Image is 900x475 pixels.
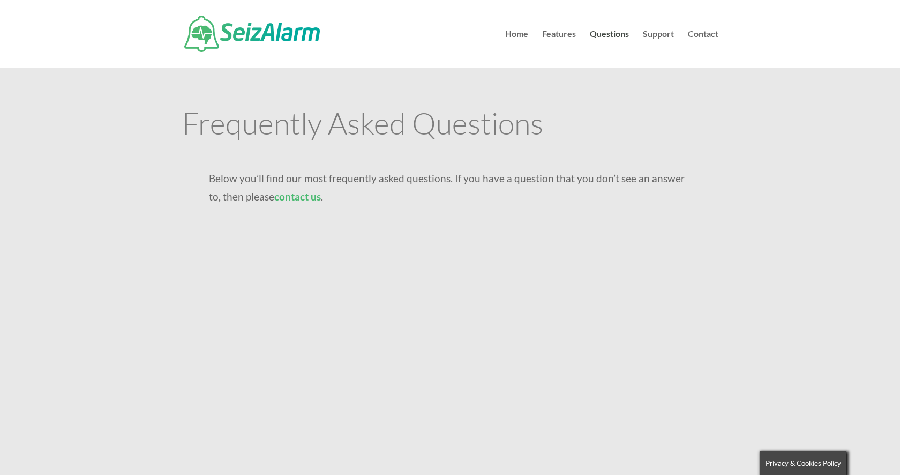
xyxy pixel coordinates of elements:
[505,30,528,68] a: Home
[274,190,321,203] a: contact us
[643,30,674,68] a: Support
[688,30,718,68] a: Contact
[542,30,576,68] a: Features
[766,459,841,467] span: Privacy & Cookies Policy
[184,16,320,52] img: SeizAlarm
[805,433,888,463] iframe: Help widget launcher
[590,30,629,68] a: Questions
[182,108,718,143] h1: Frequently Asked Questions
[209,169,692,206] p: Below you’ll find our most frequently asked questions. If you have a question that you don’t see ...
